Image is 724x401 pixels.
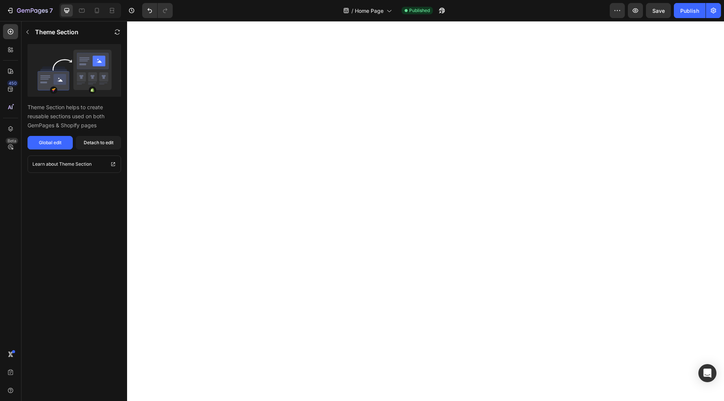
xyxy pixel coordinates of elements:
div: Global edit [39,139,61,146]
p: Theme Section [59,160,92,168]
button: Detach to edit [76,136,121,149]
iframe: Design area [127,21,724,401]
div: Publish [680,7,699,15]
span: Save [652,8,665,14]
div: Open Intercom Messenger [698,364,716,382]
p: Learn about [32,160,58,168]
span: Home Page [355,7,383,15]
p: Theme Section helps to create reusable sections used on both GemPages & Shopify pages [28,103,121,130]
p: 7 [49,6,53,15]
div: 450 [7,80,18,86]
p: Theme Section [35,27,78,37]
span: Published [409,7,430,14]
div: Detach to edit [84,139,114,146]
span: / [351,7,353,15]
button: 7 [3,3,56,18]
button: Publish [674,3,706,18]
a: Learn about Theme Section [28,156,121,173]
div: Undo/Redo [142,3,173,18]
button: Save [646,3,671,18]
div: Beta [6,138,18,144]
button: Global edit [28,136,73,149]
